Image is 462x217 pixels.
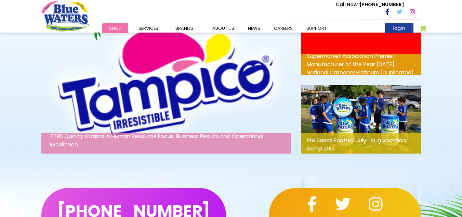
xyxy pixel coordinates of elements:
p: Pro Series Football July- Aug vacation camp 2017 [301,133,421,154]
a: Pro Series Football July- Aug vacation camp 2017 [301,115,421,123]
a: about us [206,23,241,33]
p: [PHONE_NUMBER] [336,1,404,8]
a: store logo [41,1,89,31]
img: TTBS Quality Awards in Human Resource Focus, Business Results and Operational Excellence [41,6,291,154]
a: support [300,23,333,33]
span: Services [138,25,158,32]
a: careers [267,23,300,33]
a: News [241,23,267,33]
p: Supermarket Association Premier Manufacturer of the Year [DATE] - National Category Platinum (Dup... [301,54,421,75]
span: Brands [175,25,193,32]
span: Call Now : [336,1,360,8]
a: TTBS Quality Awards in Human Resource Focus, Business Results and Operational Excellence [41,75,291,83]
span: Shop [109,25,121,32]
img: Pro Series Football July- Aug vacation camp 2017 [301,85,421,154]
p: TTBS Quality Awards in Human Resource Focus, Business Results and Operational Excellence [41,133,291,154]
a: login [385,23,413,33]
